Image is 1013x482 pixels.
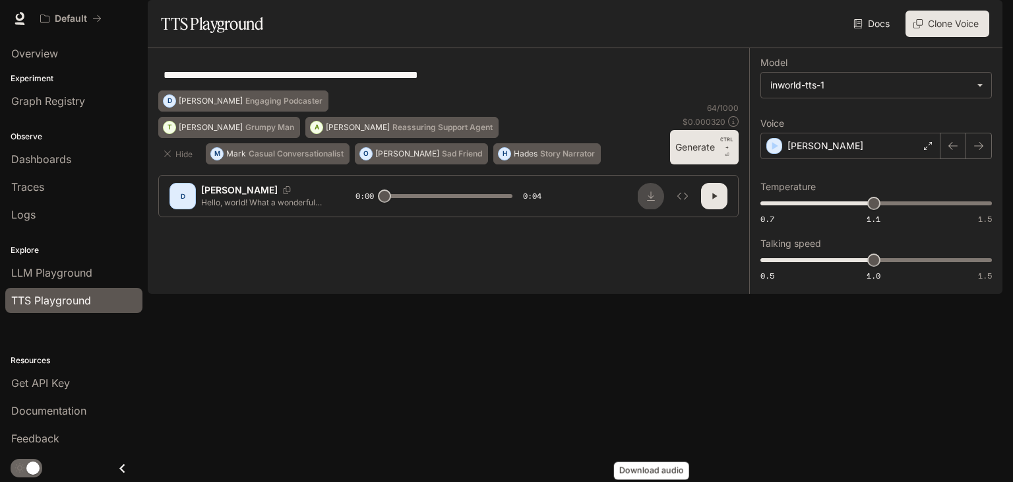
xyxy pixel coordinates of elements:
[360,143,372,164] div: O
[211,143,223,164] div: M
[770,79,970,92] div: inworld-tts-1
[760,58,787,67] p: Model
[305,117,499,138] button: A[PERSON_NAME]Reassuring Support Agent
[761,73,991,98] div: inworld-tts-1
[326,123,390,131] p: [PERSON_NAME]
[355,143,488,164] button: O[PERSON_NAME]Sad Friend
[669,183,696,209] button: Inspect
[670,130,739,164] button: GenerateCTRL +⏎
[442,150,482,158] p: Sad Friend
[201,184,278,197] p: [PERSON_NAME]
[226,150,246,158] p: Mark
[206,143,350,164] button: MMarkCasual Conversationalist
[201,197,324,208] p: Hello, world! What a wonderful day to be a text-to-speech model!
[392,123,493,131] p: Reassuring Support Agent
[851,11,895,37] a: Docs
[867,213,880,224] span: 1.1
[278,186,296,194] button: Copy Voice ID
[172,186,193,207] div: D
[523,189,541,203] span: 0:04
[245,123,294,131] p: Grumpy Man
[245,97,322,105] p: Engaging Podcaster
[164,117,175,138] div: T
[161,11,263,37] h1: TTS Playground
[158,90,328,112] button: D[PERSON_NAME]Engaging Podcaster
[760,239,821,248] p: Talking speed
[760,213,774,224] span: 0.7
[355,189,374,203] span: 0:00
[179,97,243,105] p: [PERSON_NAME]
[540,150,595,158] p: Story Narrator
[760,270,774,281] span: 0.5
[249,150,344,158] p: Casual Conversationalist
[514,150,537,158] p: Hades
[707,102,739,114] p: 64 / 1000
[164,90,175,112] div: D
[493,143,601,164] button: HHadesStory Narrator
[158,143,200,164] button: Hide
[867,270,880,281] span: 1.0
[34,5,107,32] button: All workspaces
[720,135,733,151] p: CTRL +
[158,117,300,138] button: T[PERSON_NAME]Grumpy Man
[375,150,439,158] p: [PERSON_NAME]
[787,139,863,153] p: [PERSON_NAME]
[978,270,992,281] span: 1.5
[683,116,725,127] p: $ 0.000320
[499,143,510,164] div: H
[614,462,689,480] div: Download audio
[906,11,989,37] button: Clone Voice
[55,13,87,24] p: Default
[978,213,992,224] span: 1.5
[179,123,243,131] p: [PERSON_NAME]
[311,117,322,138] div: A
[760,119,784,128] p: Voice
[720,135,733,159] p: ⏎
[638,183,664,209] button: Download audio
[760,182,816,191] p: Temperature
